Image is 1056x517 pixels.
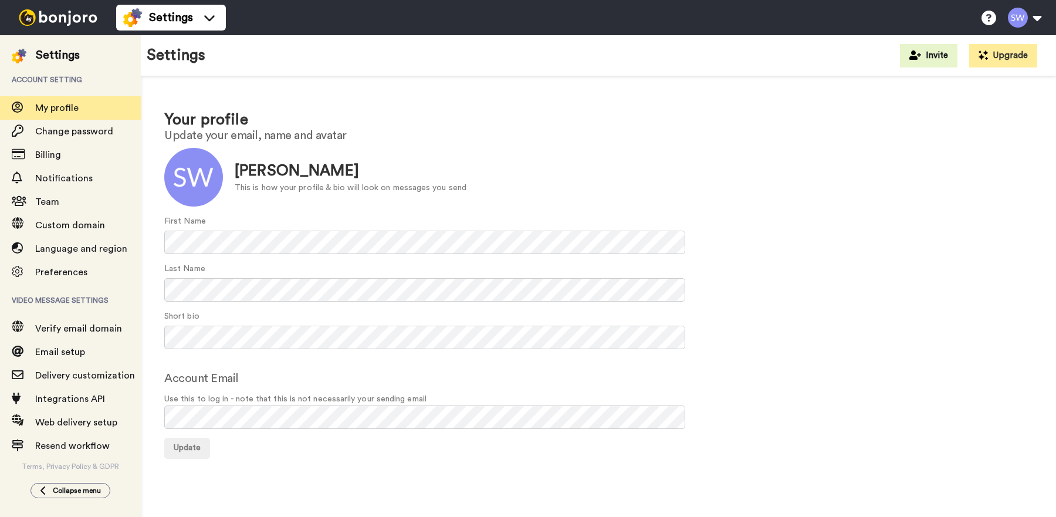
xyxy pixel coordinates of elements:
[174,444,201,452] span: Update
[164,129,1033,142] h2: Update your email, name and avatar
[35,441,110,451] span: Resend workflow
[35,394,105,404] span: Integrations API
[35,174,93,183] span: Notifications
[235,182,466,194] div: This is how your profile & bio will look on messages you send
[900,44,957,67] button: Invite
[164,111,1033,129] h1: Your profile
[53,486,101,495] span: Collapse menu
[164,310,199,323] label: Short bio
[35,371,135,380] span: Delivery customization
[12,49,26,63] img: settings-colored.svg
[35,347,85,357] span: Email setup
[164,263,205,275] label: Last Name
[235,160,466,182] div: [PERSON_NAME]
[35,324,122,333] span: Verify email domain
[969,44,1037,67] button: Upgrade
[35,127,113,136] span: Change password
[35,221,105,230] span: Custom domain
[35,103,79,113] span: My profile
[35,268,87,277] span: Preferences
[164,438,210,459] button: Update
[147,47,205,64] h1: Settings
[36,47,80,63] div: Settings
[14,9,102,26] img: bj-logo-header-white.svg
[123,8,142,27] img: settings-colored.svg
[164,370,239,387] label: Account Email
[35,244,127,254] span: Language and region
[35,197,59,207] span: Team
[35,418,117,427] span: Web delivery setup
[164,215,206,228] label: First Name
[31,483,110,498] button: Collapse menu
[149,9,193,26] span: Settings
[35,150,61,160] span: Billing
[164,393,1033,406] span: Use this to log in - note that this is not necessarily your sending email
